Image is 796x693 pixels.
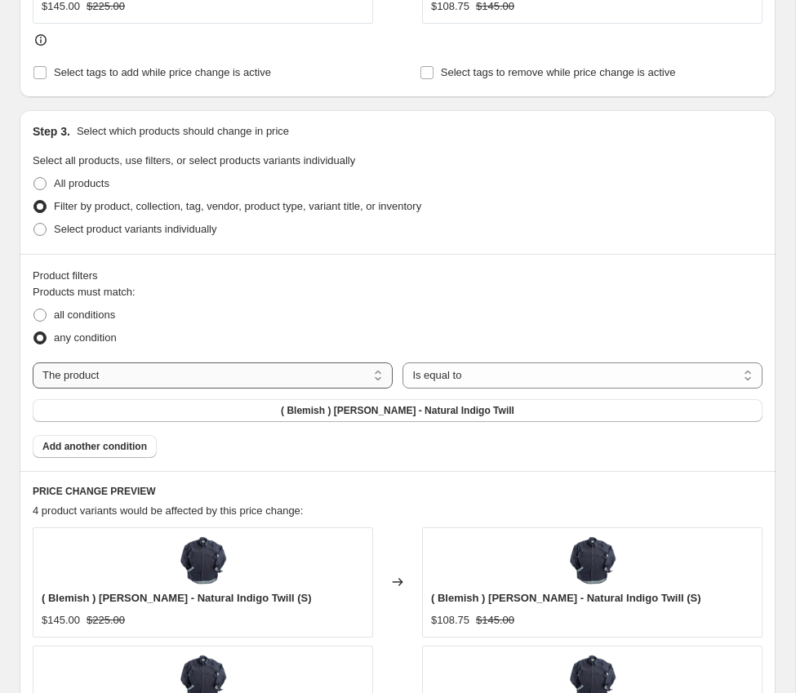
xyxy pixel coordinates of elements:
div: Product filters [33,268,763,284]
span: 4 product variants would be affected by this price change: [33,504,303,517]
span: Select all products, use filters, or select products variants individually [33,154,355,167]
h2: Step 3. [33,123,70,140]
img: blemish-dean-shirt-natural-indigo-twill-880382_80x.png [179,536,228,585]
button: ( Blemish ) Dean Shirt - Natural Indigo Twill [33,399,763,422]
strike: $225.00 [87,612,125,629]
span: ( Blemish ) [PERSON_NAME] - Natural Indigo Twill [281,404,514,417]
span: any condition [54,331,117,344]
span: Select tags to remove while price change is active [441,66,676,78]
strike: $145.00 [476,612,514,629]
span: All products [54,177,109,189]
div: $108.75 [431,612,469,629]
span: Select product variants individually [54,223,216,235]
span: Select tags to add while price change is active [54,66,271,78]
button: Add another condition [33,435,157,458]
span: ( Blemish ) [PERSON_NAME] - Natural Indigo Twill (S) [42,592,312,604]
span: ( Blemish ) [PERSON_NAME] - Natural Indigo Twill (S) [431,592,701,604]
span: Add another condition [42,440,147,453]
span: all conditions [54,309,115,321]
span: Products must match: [33,286,136,298]
p: Select which products should change in price [77,123,289,140]
img: blemish-dean-shirt-natural-indigo-twill-880382_80x.png [568,536,617,585]
h6: PRICE CHANGE PREVIEW [33,485,763,498]
div: $145.00 [42,612,80,629]
span: Filter by product, collection, tag, vendor, product type, variant title, or inventory [54,200,421,212]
